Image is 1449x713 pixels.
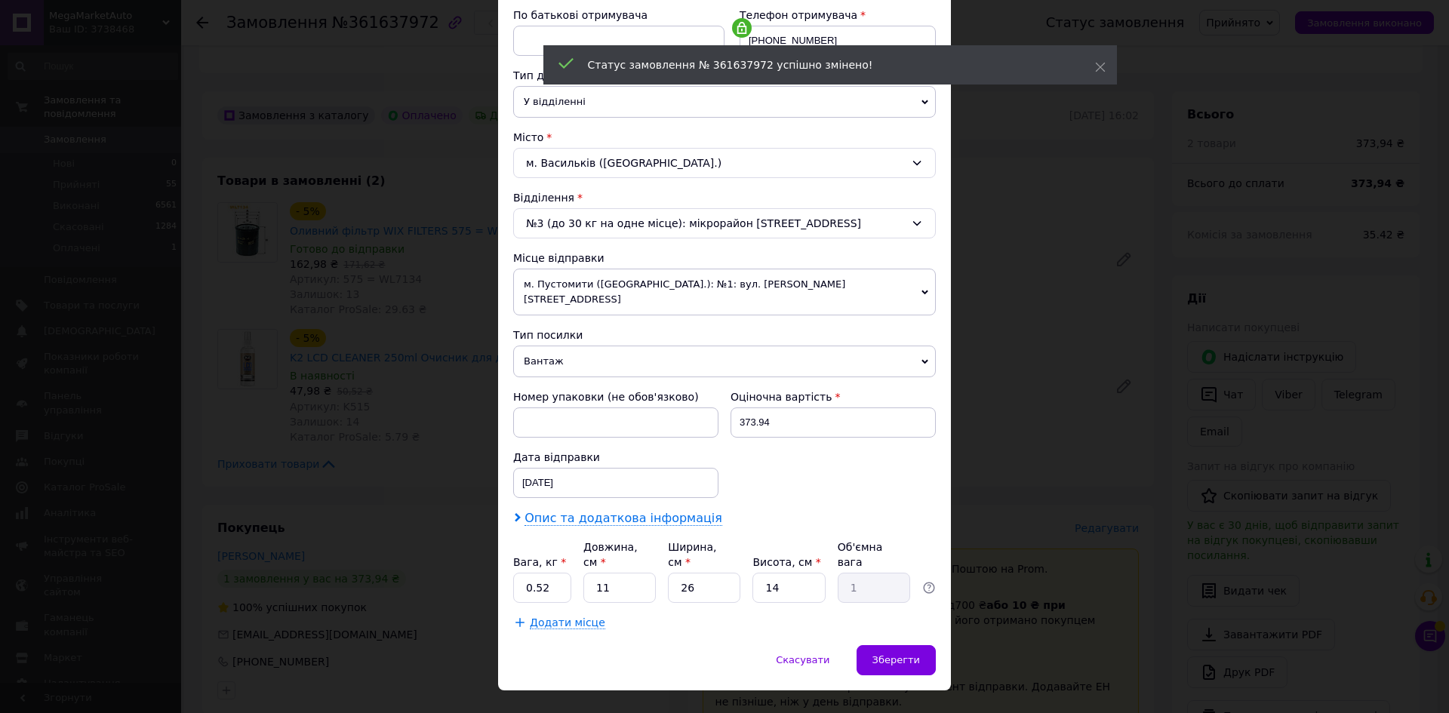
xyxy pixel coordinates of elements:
label: Вага, кг [513,556,566,568]
span: м. Пустомити ([GEOGRAPHIC_DATA].): №1: вул. [PERSON_NAME][STREET_ADDRESS] [513,269,936,315]
span: Телефон отримувача [740,9,857,21]
span: У відділенні [513,86,936,118]
label: Довжина, см [583,541,638,568]
div: Відділення [513,190,936,205]
div: №3 (до 30 кг на одне місце): мікрорайон [STREET_ADDRESS] [513,208,936,238]
div: Статус замовлення № 361637972 успішно змінено! [588,57,1057,72]
div: Місто [513,130,936,145]
span: Опис та додаткова інформація [525,511,722,526]
span: Тип посилки [513,329,583,341]
div: Оціночна вартість [731,389,936,404]
label: Ширина, см [668,541,716,568]
span: Скасувати [776,654,829,665]
span: Вантаж [513,346,936,377]
input: +380 [740,26,936,56]
span: Зберегти [872,654,920,665]
div: Дата відправки [513,450,718,465]
div: Номер упаковки (не обов'язково) [513,389,718,404]
div: Об'ємна вага [838,539,910,570]
span: Додати місце [530,616,605,629]
label: Висота, см [752,556,820,568]
div: м. Васильків ([GEOGRAPHIC_DATA].) [513,148,936,178]
span: Тип доставки [513,69,589,81]
span: По батькові отримувача [513,9,648,21]
span: Місце відправки [513,252,605,264]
